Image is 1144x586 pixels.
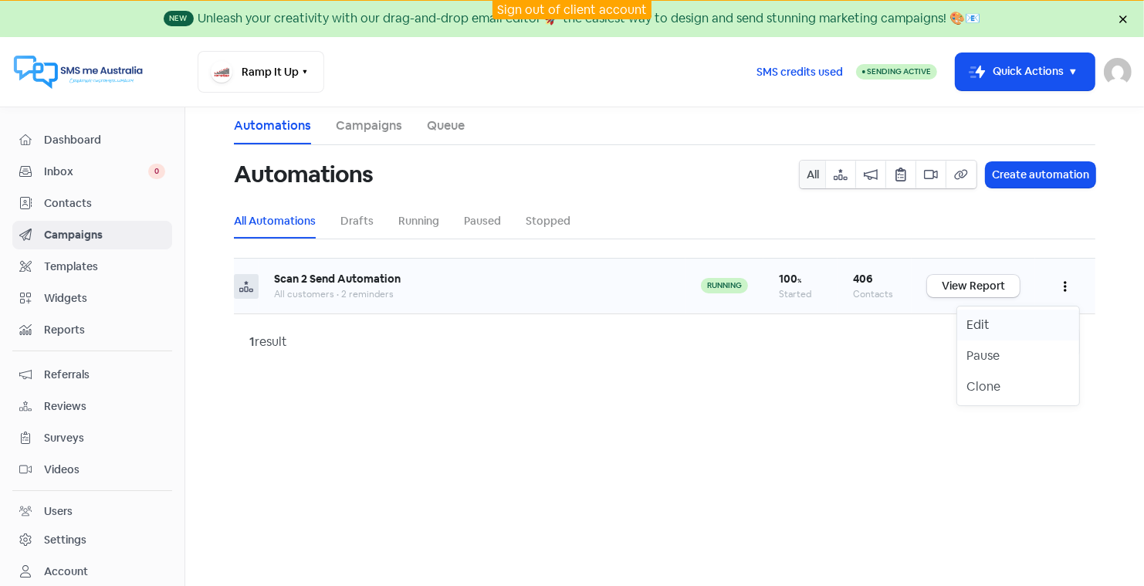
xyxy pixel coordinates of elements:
span: Videos [44,462,165,478]
a: Automations [234,117,311,135]
a: SMS credits used [743,63,856,79]
span: Sending Active [867,66,931,76]
a: Referrals [12,361,172,389]
button: Clone [957,371,1079,402]
span: SMS credits used [756,64,843,80]
div: All customers • 2 reminders [274,287,670,301]
img: User [1104,58,1132,86]
a: Queue [427,117,465,135]
a: Users [12,497,172,526]
span: Campaigns [44,227,165,243]
b: 406 [853,272,872,286]
div: Settings [44,532,86,548]
b: Scan 2 Send Automation [274,272,401,286]
span: Dashboard [44,132,165,148]
a: Stopped [526,213,570,229]
span: Referrals [44,367,165,383]
a: View Report [927,275,1020,297]
a: Account [12,557,172,586]
span: Surveys [44,430,165,446]
span: % [797,277,801,284]
strong: 1 [249,334,255,350]
h1: Automations [234,150,373,199]
a: Dashboard [12,126,172,154]
span: Inbox [44,164,148,180]
div: Account [44,564,88,580]
button: Quick Actions [956,53,1095,90]
a: All Automations [234,213,316,229]
button: Edit [957,310,1079,340]
a: Reviews [12,392,172,421]
div: Contacts [853,287,896,301]
span: Templates [44,259,165,275]
a: Widgets [12,284,172,313]
span: Reviews [44,398,165,415]
b: 100 [779,272,801,286]
button: Pause [957,340,1079,371]
a: Reports [12,316,172,344]
button: All [800,161,826,188]
a: Surveys [12,424,172,452]
a: Sending Active [856,63,937,81]
button: Create automation [986,162,1095,188]
a: Templates [12,252,172,281]
a: Inbox 0 [12,158,172,186]
a: Drafts [340,213,374,229]
span: Contacts [44,195,165,212]
button: Ramp It Up [198,51,324,93]
a: Campaigns [336,117,402,135]
span: Widgets [44,290,165,307]
span: 0 [148,164,165,179]
div: Users [44,503,73,520]
span: running [701,278,748,293]
a: Videos [12,456,172,484]
span: Reports [44,322,165,338]
a: Campaigns [12,221,172,249]
a: Running [398,213,439,229]
div: Started [779,287,822,301]
a: Sign out of client account [497,2,647,18]
a: Contacts [12,189,172,218]
a: Paused [464,213,501,229]
a: Settings [12,526,172,554]
div: result [249,333,287,351]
